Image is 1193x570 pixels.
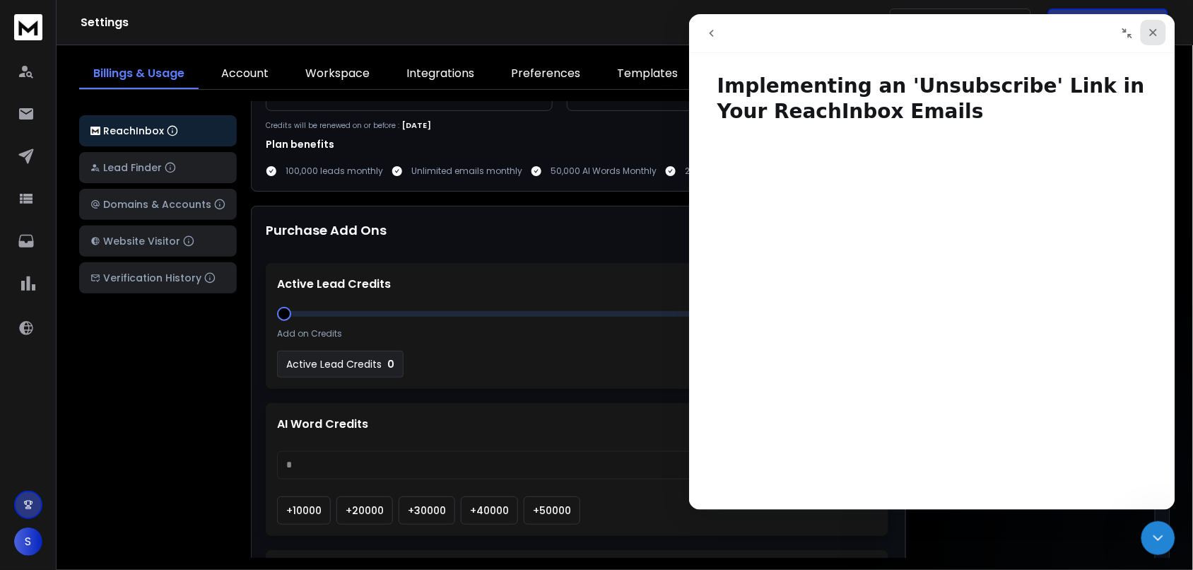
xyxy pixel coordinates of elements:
[90,127,100,136] img: logo
[286,165,383,177] p: 100,000 leads monthly
[266,137,1156,151] h1: Plan benefits
[399,496,455,525] button: +30000
[392,59,488,89] a: Integrations
[79,115,237,146] button: ReachInbox
[79,59,199,89] a: Billings & Usage
[336,496,393,525] button: +20000
[81,14,828,31] h1: Settings
[79,189,237,220] button: Domains & Accounts
[266,221,387,249] h1: Purchase Add Ons
[286,357,382,371] p: Active Lead Credits
[277,328,342,339] p: Add on Credits
[411,165,522,177] p: Unlimited emails monthly
[14,528,42,556] button: S
[685,165,751,177] p: 20 Workspaces
[277,276,391,293] p: Active Lead Credits
[603,59,692,89] a: Templates
[461,496,518,525] button: +40000
[551,165,657,177] p: 50,000 AI Words Monthly
[387,357,394,371] p: 0
[291,59,384,89] a: Workspace
[1141,521,1175,555] iframe: Intercom live chat
[277,496,331,525] button: +10000
[689,14,1175,510] iframe: Intercom live chat
[207,59,283,89] a: Account
[79,262,237,293] button: Verification History
[266,120,399,131] p: Credits will be renewed on or before :
[1048,8,1168,37] button: Get Free Credits
[524,496,580,525] button: +50000
[14,14,42,40] img: logo
[79,152,237,183] button: Lead Finder
[497,59,594,89] a: Preferences
[79,226,237,257] button: Website Visitor
[402,120,431,132] p: [DATE]
[277,416,368,433] p: AI Word Credits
